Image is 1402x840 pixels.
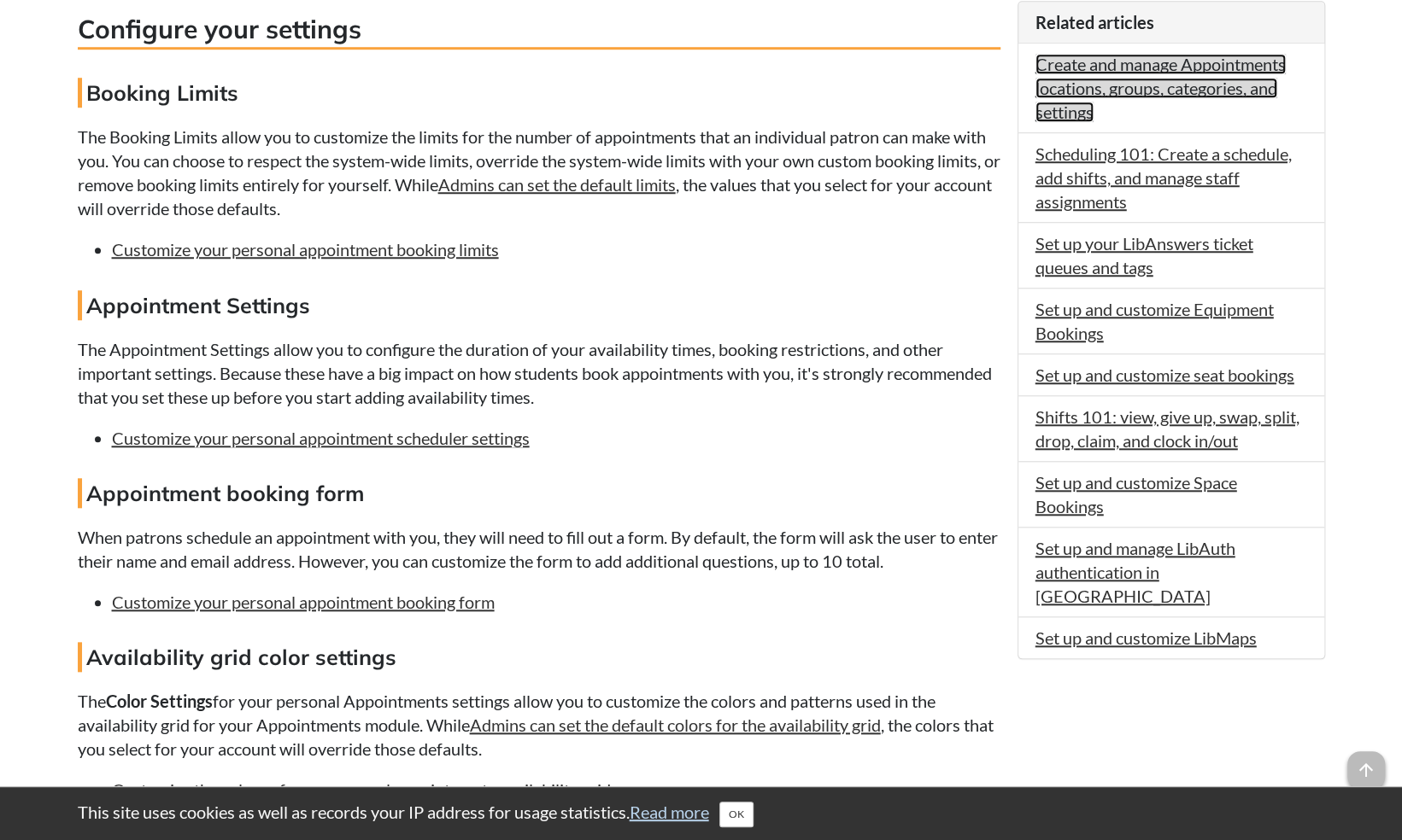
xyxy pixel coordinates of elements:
[61,800,1342,827] div: This site uses cookies as well as records your IP address for usage statistics.
[78,642,1000,672] h4: Availability grid color settings
[630,802,709,822] a: Read more
[1347,753,1385,773] a: arrow_upward
[1035,54,1286,122] a: Create and manage Appointments locations, groups, categories, and settings
[78,337,1000,409] p: The Appointment Settings allow you to configure the duration of your availability times, booking ...
[112,239,499,260] a: Customize your personal appointment booking limits
[78,689,1000,761] p: The for your personal Appointments settings allow you to customize the colors and patterns used i...
[1035,299,1274,343] a: Set up and customize Equipment Bookings
[78,525,1000,573] p: When patrons schedule an appointment with you, they will need to fill out a form. By default, the...
[1035,406,1299,451] a: Shifts 101: view, give up, swap, split, drop, claim, and clock in/out
[78,290,1000,320] h4: Appointment Settings
[78,478,1000,508] h4: Appointment booking form
[106,691,213,711] strong: Color Settings
[438,174,676,195] a: Admins can set the default limits
[1035,143,1292,212] a: Scheduling 101: Create a schedule, add shifts, and manage staff assignments
[112,779,611,800] a: Customize the colors of your personal appointments availability grid
[1035,365,1294,385] a: Set up and customize seat bookings
[78,125,1000,220] p: The Booking Limits allow you to customize the limits for the number of appointments that an indiv...
[78,78,1000,108] h4: Booking Limits
[1035,538,1235,606] a: Set up and manage LibAuth authentication in [GEOGRAPHIC_DATA]
[1035,627,1257,648] a: Set up and customize LibMaps
[1035,12,1154,32] span: Related articles
[719,802,754,827] button: Close
[470,715,881,735] a: Admins can set the default colors for the availability grid
[1347,751,1385,789] span: arrow_upward
[1035,233,1253,277] a: Set up your LibAnswers ticket queues and tags
[112,428,530,448] a: Customize your personal appointment scheduler settings
[1035,472,1237,516] a: Set up and customize Space Bookings
[78,11,1000,50] h3: Configure your settings
[112,592,495,612] a: Customize your personal appointment booking form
